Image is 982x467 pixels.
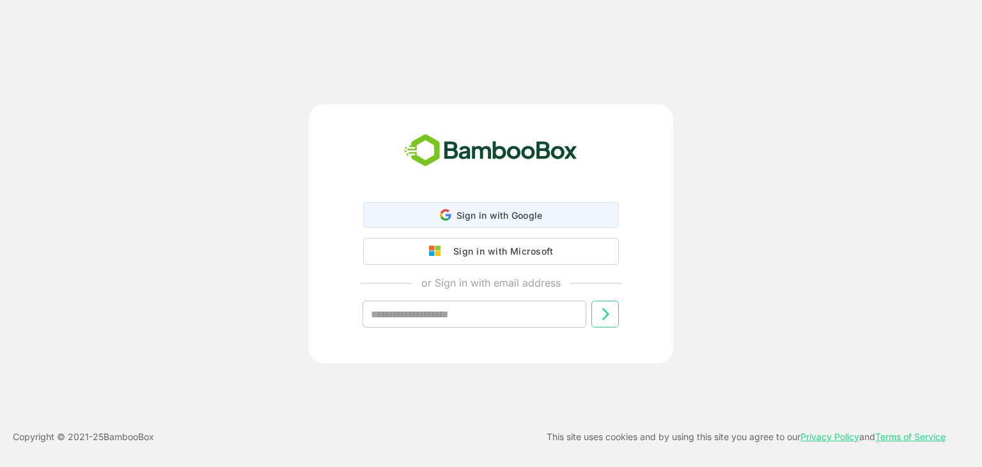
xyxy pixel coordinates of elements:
a: Privacy Policy [800,431,859,442]
div: Sign in with Google [363,202,619,228]
p: Copyright © 2021- 25 BambooBox [13,429,154,445]
span: Sign in with Google [456,210,543,221]
img: google [429,246,447,257]
p: or Sign in with email address [421,275,561,290]
button: Sign in with Microsoft [363,238,619,265]
img: bamboobox [397,130,584,172]
p: This site uses cookies and by using this site you agree to our and [547,429,946,445]
a: Terms of Service [875,431,946,442]
div: Sign in with Microsoft [447,243,553,260]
